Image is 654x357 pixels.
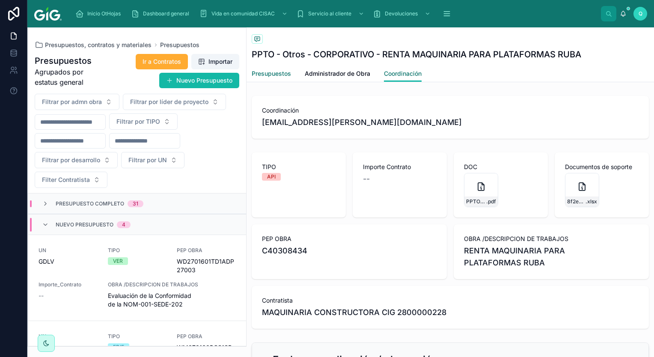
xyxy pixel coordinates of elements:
[35,152,118,168] button: Select Button
[159,73,239,88] button: Nuevo Presupuesto
[384,66,422,82] a: Coordinación
[116,117,160,126] span: Filtrar por TIPO
[39,257,54,266] span: GDLV
[486,198,496,205] span: .pdf
[35,67,104,87] span: Agrupados por estatus general
[122,221,125,228] div: 4
[384,69,422,78] span: Coordinación
[308,10,351,17] span: Servicio al cliente
[252,69,291,78] span: Presupuestos
[35,41,152,49] a: Presupuestos, contratos y materiales
[305,66,370,83] a: Administrador de Obra
[35,55,104,67] h1: Presupuestos
[42,176,90,184] span: Filter Contratista
[28,235,246,321] a: UNGDLVTIPOVERPEP OBRAWD2701601TD1ADP27003Importe_Contrato--OBRA /DESCRIPCION DE TRABAJOSEvaluació...
[208,57,232,66] span: Importar
[262,116,639,128] span: [EMAIL_ADDRESS][PERSON_NAME][DOMAIN_NAME]
[39,292,44,300] span: --
[177,247,236,254] span: PEP OBRA
[385,10,418,17] span: Devoluciones
[267,173,276,181] div: API
[565,163,639,171] span: Documentos de soporte
[45,41,152,49] span: Presupuestos, contratos y materiales
[363,173,370,185] span: --
[34,7,62,21] img: App logo
[262,245,437,257] span: C40308434
[123,94,226,110] button: Select Button
[586,198,597,205] span: .xlsx
[108,292,236,309] span: Evaluación de la Conformidad de la NOM-001-SEDE-202
[128,156,167,164] span: Filtrar por UN
[252,66,291,83] a: Presupuestos
[73,6,127,21] a: Inicio OtHojas
[128,6,195,21] a: Dashboard general
[211,10,275,17] span: Vida en comunidad CISAC
[466,198,486,205] span: PPTO---Otros------RENTA-MAQUINARIA-PARA-PLATAFORMAS-RUBA
[121,152,184,168] button: Select Button
[87,10,121,17] span: Inicio OtHojas
[35,172,107,188] button: Select Button
[143,57,181,66] span: Ir a Contratos
[56,200,124,207] span: Presupuesto Completo
[191,54,239,69] button: Importar
[305,69,370,78] span: Administrador de Obra
[639,10,642,17] span: Q
[42,156,100,164] span: Filtrar por desarrollo
[197,6,292,21] a: Vida en comunidad CISAC
[113,257,123,265] div: VER
[35,94,119,110] button: Select Button
[68,4,601,23] div: scrollable content
[294,6,369,21] a: Servicio al cliente
[39,333,98,340] span: UN
[113,343,124,351] div: EDIF
[177,257,236,274] span: WD2701601TD1ADP27003
[130,98,208,106] span: Filtrar por líder de proyecto
[108,281,236,288] span: OBRA /DESCRIPCION DE TRABAJOS
[464,235,639,243] span: OBRA /DESCRIPCION DE TRABAJOS
[133,200,138,207] div: 31
[262,235,437,243] span: PEP OBRA
[108,247,167,254] span: TIPO
[370,6,435,21] a: Devoluciones
[160,41,199,49] a: Presupuestos
[136,54,188,69] button: Ir a Contratos
[464,163,538,171] span: DOC
[262,106,639,115] span: Coordinación
[262,296,639,305] span: Contratista
[567,198,586,205] span: 8f2ee7b3-9727-4cb4-837a-4dec36719f60-PLATAFORMAS-F-11-RUBA_EJECUCION
[363,163,437,171] span: Importe Contrato
[262,306,446,318] span: MAQUINARIA CONSTRUCTORA CIG 2800000228
[56,221,113,228] span: Nuevo presupuesto
[39,247,98,254] span: UN
[252,48,581,60] h1: PPTO - Otros - CORPORATIVO - RENTA MAQUINARIA PARA PLATAFORMAS RUBA
[143,10,189,17] span: Dashboard general
[39,281,98,288] span: Importe_Contrato
[109,113,178,130] button: Select Button
[464,245,639,269] span: RENTA MAQUINARIA PARA PLATAFORMAS RUBA
[262,163,336,171] span: TIPO
[108,333,167,340] span: TIPO
[177,333,236,340] span: PEP OBRA
[42,98,102,106] span: Filtrar por admn obra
